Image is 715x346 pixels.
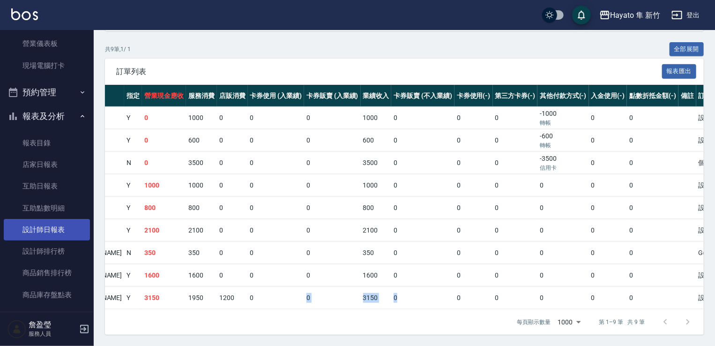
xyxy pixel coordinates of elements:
td: 600 [186,129,217,151]
button: 報表及分析 [4,104,90,128]
td: 0 [627,219,678,241]
td: -600 [537,129,589,151]
a: 商品銷售排行榜 [4,262,90,284]
td: 0 [627,174,678,196]
td: 2100 [142,219,186,241]
td: 1950 [186,287,217,309]
td: 0 [627,287,678,309]
img: Person [7,320,26,338]
td: 0 [454,242,493,264]
td: 1000 [361,174,392,196]
td: 0 [304,287,361,309]
td: 0 [217,152,248,174]
td: 0 [304,197,361,219]
th: 卡券使用 (入業績) [248,85,305,107]
p: 轉帳 [540,141,587,150]
td: 1000 [186,174,217,196]
td: 3500 [186,152,217,174]
td: 0 [589,174,627,196]
th: 卡券使用(-) [454,85,493,107]
td: 0 [537,197,589,219]
td: 0 [391,219,454,241]
td: 0 [248,197,305,219]
td: 0 [454,174,493,196]
td: 0 [391,197,454,219]
td: 0 [589,152,627,174]
th: 卡券販賣 (不入業績) [391,85,454,107]
td: 0 [454,219,493,241]
td: 0 [248,287,305,309]
td: 2100 [361,219,392,241]
td: 1600 [361,264,392,286]
td: 0 [454,197,493,219]
button: save [572,6,591,24]
th: 其他付款方式(-) [537,85,589,107]
td: Y [124,287,142,309]
td: 0 [454,152,493,174]
td: N [124,152,142,174]
a: 報表匯出 [662,67,697,75]
td: 0 [537,174,589,196]
a: 互助點數明細 [4,197,90,219]
td: 0 [391,152,454,174]
td: 0 [627,129,678,151]
button: 登出 [668,7,704,24]
td: 1000 [186,107,217,129]
td: 0 [391,287,454,309]
td: Y [124,197,142,219]
td: 0 [493,152,538,174]
h5: 詹盈瑩 [29,320,76,330]
td: 0 [493,242,538,264]
td: 800 [361,197,392,219]
td: 0 [248,129,305,151]
td: 0 [454,107,493,129]
td: 0 [589,197,627,219]
td: 0 [217,219,248,241]
img: Logo [11,8,38,20]
td: 0 [248,264,305,286]
td: 0 [493,264,538,286]
a: 顧客入金餘額表 [4,306,90,327]
td: 0 [248,242,305,264]
td: 3150 [142,287,186,309]
td: 0 [589,264,627,286]
p: 第 1–9 筆 共 9 筆 [599,318,645,326]
td: 0 [217,174,248,196]
td: 0 [391,107,454,129]
td: 0 [627,107,678,129]
td: 0 [248,107,305,129]
td: 0 [589,107,627,129]
a: 店家日報表 [4,154,90,175]
div: 1000 [554,309,584,335]
td: 2100 [186,219,217,241]
td: 0 [537,242,589,264]
td: Y [124,219,142,241]
td: 0 [493,107,538,129]
th: 指定 [124,85,142,107]
td: 1200 [217,287,248,309]
td: 0 [589,129,627,151]
button: Hayato 隼 新竹 [596,6,664,25]
td: 0 [391,242,454,264]
td: 0 [304,107,361,129]
div: Hayato 隼 新竹 [611,9,660,21]
td: 1000 [361,107,392,129]
button: 全部展開 [670,42,704,57]
th: 服務消費 [186,85,217,107]
td: 0 [493,197,538,219]
td: 0 [304,129,361,151]
td: 0 [217,107,248,129]
td: 0 [589,219,627,241]
td: Y [124,174,142,196]
td: 0 [248,152,305,174]
td: 800 [142,197,186,219]
td: 0 [248,174,305,196]
td: 0 [627,197,678,219]
th: 第三方卡券(-) [493,85,538,107]
td: 800 [186,197,217,219]
button: 預約管理 [4,80,90,105]
td: 0 [142,129,186,151]
td: 3500 [361,152,392,174]
p: 信用卡 [540,164,587,172]
th: 業績收入 [361,85,392,107]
